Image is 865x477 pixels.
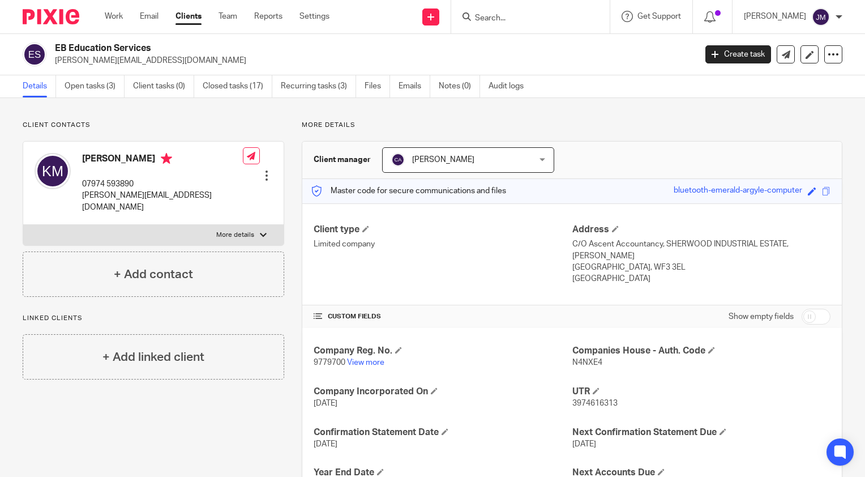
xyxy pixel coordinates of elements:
[314,312,572,321] h4: CUSTOM FIELDS
[572,427,830,438] h4: Next Confirmation Statement Due
[314,427,572,438] h4: Confirmation Statement Date
[314,359,345,367] span: 9779700
[314,440,337,448] span: [DATE]
[65,75,125,97] a: Open tasks (3)
[105,11,123,22] a: Work
[572,224,830,236] h4: Address
[572,238,830,262] p: C/O Ascent Accountancy, SHERWOOD INDUSTRIAL ESTATE, [PERSON_NAME]
[572,359,602,367] span: N4NXE4
[365,75,390,97] a: Files
[82,153,243,167] h4: [PERSON_NAME]
[82,178,243,190] p: 07974 593890
[161,153,172,164] i: Primary
[203,75,272,97] a: Closed tasks (17)
[744,11,806,22] p: [PERSON_NAME]
[399,75,430,97] a: Emails
[219,11,237,22] a: Team
[254,11,282,22] a: Reports
[812,8,830,26] img: svg%3E
[572,399,618,407] span: 3974616313
[23,9,79,24] img: Pixie
[572,440,596,448] span: [DATE]
[637,12,681,20] span: Get Support
[439,75,480,97] a: Notes (0)
[314,386,572,398] h4: Company Incorporated On
[572,345,830,357] h4: Companies House - Auth. Code
[489,75,532,97] a: Audit logs
[314,399,337,407] span: [DATE]
[412,156,474,164] span: [PERSON_NAME]
[216,231,254,240] p: More details
[314,224,572,236] h4: Client type
[133,75,194,97] a: Client tasks (0)
[102,348,204,366] h4: + Add linked client
[674,185,802,198] div: bluetooth-emerald-argyle-computer
[175,11,202,22] a: Clients
[572,262,830,273] p: [GEOGRAPHIC_DATA], WF3 3EL
[82,190,243,213] p: [PERSON_NAME][EMAIL_ADDRESS][DOMAIN_NAME]
[114,266,193,283] h4: + Add contact
[281,75,356,97] a: Recurring tasks (3)
[23,75,56,97] a: Details
[302,121,842,130] p: More details
[705,45,771,63] a: Create task
[572,273,830,284] p: [GEOGRAPHIC_DATA]
[314,345,572,357] h4: Company Reg. No.
[311,185,506,197] p: Master code for secure communications and files
[55,55,688,66] p: [PERSON_NAME][EMAIL_ADDRESS][DOMAIN_NAME]
[23,314,284,323] p: Linked clients
[314,238,572,250] p: Limited company
[474,14,576,24] input: Search
[572,386,830,398] h4: UTR
[35,153,71,189] img: svg%3E
[391,153,405,167] img: svg%3E
[140,11,159,22] a: Email
[314,154,371,165] h3: Client manager
[729,311,794,322] label: Show empty fields
[23,121,284,130] p: Client contacts
[55,42,562,54] h2: EB Education Services
[23,42,46,66] img: svg%3E
[299,11,329,22] a: Settings
[347,359,384,367] a: View more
